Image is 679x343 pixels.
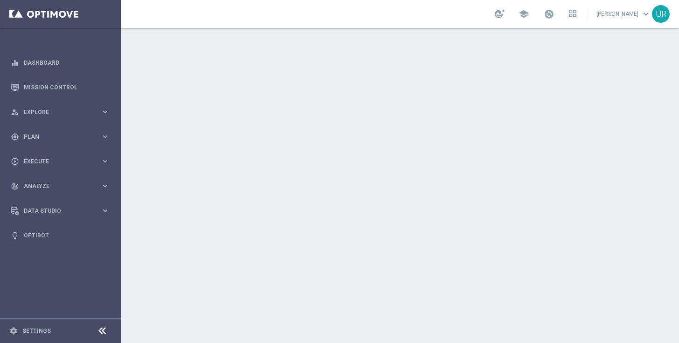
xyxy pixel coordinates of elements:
[11,50,110,75] div: Dashboard
[101,157,110,166] i: keyboard_arrow_right
[24,183,101,189] span: Analyze
[10,182,110,190] button: track_changes Analyze keyboard_arrow_right
[22,328,51,334] a: Settings
[24,223,110,248] a: Optibot
[11,59,19,67] i: equalizer
[596,7,652,21] a: [PERSON_NAME]keyboard_arrow_down
[11,133,101,141] div: Plan
[11,75,110,100] div: Mission Control
[10,207,110,215] button: Data Studio keyboard_arrow_right
[24,134,101,140] span: Plan
[10,158,110,165] button: play_circle_outline Execute keyboard_arrow_right
[24,208,101,214] span: Data Studio
[11,182,101,190] div: Analyze
[24,109,101,115] span: Explore
[11,231,19,240] i: lightbulb
[10,133,110,141] button: gps_fixed Plan keyboard_arrow_right
[24,75,110,100] a: Mission Control
[10,232,110,239] button: lightbulb Optibot
[101,132,110,141] i: keyboard_arrow_right
[11,157,19,166] i: play_circle_outline
[519,9,529,19] span: school
[11,157,101,166] div: Execute
[11,182,19,190] i: track_changes
[11,223,110,248] div: Optibot
[101,206,110,215] i: keyboard_arrow_right
[641,9,651,19] span: keyboard_arrow_down
[10,84,110,91] button: Mission Control
[9,327,18,335] i: settings
[11,133,19,141] i: gps_fixed
[11,207,101,215] div: Data Studio
[101,108,110,116] i: keyboard_arrow_right
[10,108,110,116] button: person_search Explore keyboard_arrow_right
[24,50,110,75] a: Dashboard
[101,182,110,190] i: keyboard_arrow_right
[11,108,101,116] div: Explore
[10,59,110,67] button: equalizer Dashboard
[652,5,670,23] div: UR
[11,108,19,116] i: person_search
[24,159,101,164] span: Execute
